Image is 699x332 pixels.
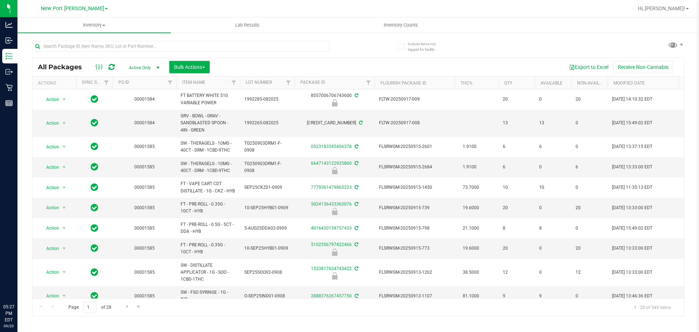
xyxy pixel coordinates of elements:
a: Available [541,81,562,86]
span: In Sync [91,141,98,152]
span: FT - PRE-ROLL - 0.35G - 10CT - HYB [181,242,236,255]
span: 20 [576,245,603,252]
span: 0 [539,269,567,276]
a: 00001585 [134,144,155,149]
span: Action [40,267,59,277]
span: SW - FSO SYRINGE - 1G - IND [181,289,236,303]
span: FLTW-20250917-008 [379,120,450,126]
inline-svg: Reports [5,99,13,107]
span: 10-SEP25HYB01-0909 [244,204,290,211]
div: Newly Received [293,272,376,280]
a: 6647143122925860 [311,161,352,166]
span: SW - THERAGELS - 10MG - 40CT - DRM - 1CBD-9THC [181,160,236,174]
span: Action [40,118,59,128]
span: FLSRWGM-20250915-1450 [379,184,450,191]
span: 9 [503,293,530,300]
a: 00001585 [134,185,155,190]
span: 0 [539,164,567,171]
a: Go to the last page [134,302,144,312]
a: Non-Available [577,81,609,86]
span: Inventory [17,22,171,28]
a: Go to the next page [122,302,133,312]
span: 0 [576,293,603,300]
span: Inventory Counts [374,22,428,28]
span: Bulk Actions [174,64,205,70]
span: Sync from Compliance System [354,242,358,247]
span: 20 [503,204,530,211]
div: Newly Received [293,167,376,174]
span: [DATE] 13:33:00 EDT [612,245,652,252]
span: Sync from Compliance System [358,120,363,125]
a: Lab Results [171,17,324,33]
span: In Sync [91,243,98,253]
a: Qty [504,81,512,86]
inline-svg: Inbound [5,37,13,44]
span: FT BATTERY WHITE 510 VARIABLE POWER [181,92,236,106]
a: Filter [283,77,295,89]
span: FT - VAPE CART CDT DISTILLATE - 1G - CKZ - HYB [181,180,236,194]
a: 4016420159757433 [311,226,352,231]
a: Modified Date [613,81,645,86]
inline-svg: Outbound [5,68,13,75]
span: SW - THERAGELS - 10MG - 40CT - DRM - 1CBD-9THC [181,140,236,154]
a: PO ID [118,80,129,85]
span: 10 [503,184,530,191]
span: 1.9100 [459,162,480,172]
span: 10 [539,184,567,191]
span: 81.1000 [459,291,483,301]
span: select [60,243,69,254]
span: FLSRWGM-20250915-739 [379,204,450,211]
a: 00001585 [134,293,155,298]
span: In Sync [91,162,98,172]
span: Sync from Compliance System [354,226,358,231]
span: 20 [576,96,603,103]
span: FLSRWGM-20250915-2684 [379,164,450,171]
span: 10-SEP25HYB01-0909 [244,245,290,252]
span: [DATE] 15:49:02 EDT [612,120,652,126]
span: FLSRWGM-20250915-798 [379,225,450,232]
span: 1.9100 [459,141,480,152]
span: In Sync [91,94,98,104]
span: select [60,267,69,277]
span: Sync from Compliance System [354,202,358,207]
span: 12 [576,269,603,276]
span: select [60,118,69,128]
span: Sync from Compliance System [354,266,358,271]
span: 6 [539,143,567,150]
span: 1 - 20 of 549 items [628,302,677,313]
a: THC% [461,81,473,86]
a: 0523183245456378 [311,144,352,149]
span: select [60,183,69,193]
a: 00001585 [134,246,155,251]
span: 0 [539,204,567,211]
span: Include items not tagged for facility [408,41,444,52]
a: 2888376267457750 [311,293,352,298]
span: FLSRWGM-20250915-2601 [379,143,450,150]
span: select [60,203,69,213]
span: select [60,142,69,152]
span: SW - DISTILLATE APPLICATOR - 1G - SOO - 1CBD-1THC [181,262,236,283]
span: 0 [539,245,567,252]
span: 0 [539,96,567,103]
span: 19.6000 [459,243,483,254]
a: Filter [228,77,240,89]
span: In Sync [91,118,98,128]
span: [DATE] 13:33:00 EDT [612,204,652,211]
input: Search Package ID, Item Name, SKU, Lot or Part Number... [32,41,329,52]
a: Filter [164,77,176,89]
span: 6 [503,143,530,150]
span: Page of 28 [62,302,117,313]
input: 1 [83,302,96,313]
span: Action [40,94,59,105]
a: 00001584 [134,120,155,125]
a: 00001585 [134,164,155,169]
span: 20 [503,96,530,103]
span: Action [40,183,59,193]
span: 73.7000 [459,182,483,193]
span: New Port [PERSON_NAME] [41,5,104,12]
a: 5024136433363076 [311,202,352,207]
button: Bulk Actions [169,61,210,73]
span: select [60,162,69,172]
a: 00001585 [134,226,155,231]
span: Sync from Compliance System [354,293,358,298]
